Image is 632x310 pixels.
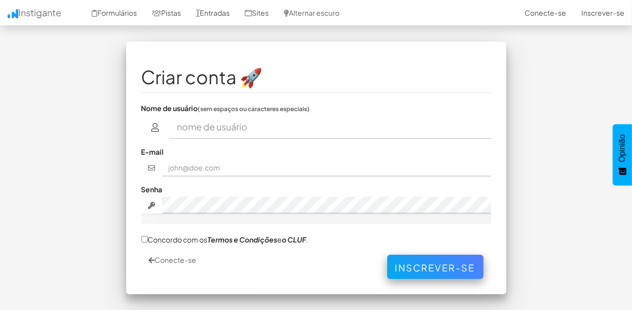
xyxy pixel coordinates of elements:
[141,104,198,113] font: Nome de usuário
[148,235,208,244] font: Concordo com os
[289,8,340,17] font: Alternar escuro
[278,235,282,244] font: e
[581,8,624,17] font: Inscrever-se
[155,255,197,264] font: Conecte-se
[169,116,491,139] input: nome de usuário
[18,7,61,18] font: Instigante
[141,215,160,222] font: Força:
[141,236,148,243] input: Concordo com osTermos e Condiçõeseo CLUF.
[141,65,263,88] font: Criar conta 🚀
[161,8,181,17] font: Pistas
[149,255,197,264] a: Conecte-se
[282,235,307,244] a: o CLUF
[8,9,18,18] img: icon.png
[395,262,475,273] font: Inscrever-se
[198,105,310,113] font: (sem espaços ou caracteres especiais)
[387,255,484,279] button: Inscrever-se
[252,8,269,17] font: Sites
[618,134,626,162] font: Opinião
[613,124,632,186] button: Feedback - Mostrar pesquisa
[525,8,566,17] font: Conecte-se
[97,8,137,17] font: Formulários
[208,235,278,244] a: Termos e Condições
[141,147,164,156] font: E-mail
[200,8,230,17] font: Entradas
[141,185,163,194] font: Senha
[307,235,309,244] font: .
[162,159,491,177] input: john@doe.com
